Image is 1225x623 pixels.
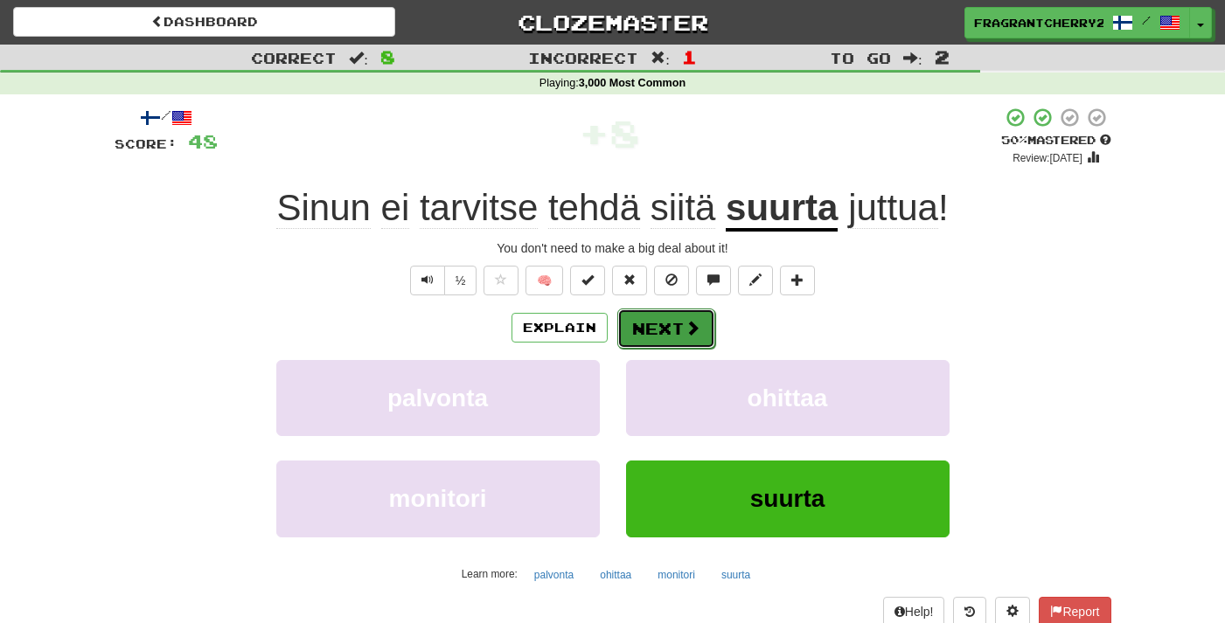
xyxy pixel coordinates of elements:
a: Dashboard [13,7,395,37]
span: ! [838,187,948,229]
span: 8 [609,111,640,155]
button: suurta [712,562,760,588]
span: To go [830,49,891,66]
span: : [903,51,922,66]
span: monitori [389,485,487,512]
span: tehdä [548,187,640,229]
button: Favorite sentence (alt+f) [484,266,519,295]
button: Play sentence audio (ctl+space) [410,266,445,295]
span: 1 [682,46,697,67]
u: suurta [726,187,838,232]
button: ohittaa [590,562,641,588]
button: monitori [648,562,705,588]
span: 50 % [1001,133,1027,147]
div: You don't need to make a big deal about it! [115,239,1111,257]
span: : [349,51,368,66]
button: Ignore sentence (alt+i) [654,266,689,295]
span: + [579,107,609,159]
button: Add to collection (alt+a) [780,266,815,295]
span: Score: [115,136,177,151]
button: palvonta [276,360,600,436]
button: ½ [444,266,477,295]
button: Discuss sentence (alt+u) [696,266,731,295]
button: Explain [512,313,608,343]
span: 48 [188,130,218,152]
button: ohittaa [626,360,950,436]
a: FragrantCherry2875 / [964,7,1190,38]
span: Sinun [276,187,370,229]
span: suurta [750,485,825,512]
span: tarvitse [420,187,538,229]
button: Reset to 0% Mastered (alt+r) [612,266,647,295]
div: Text-to-speech controls [407,266,477,295]
strong: 3,000 Most Common [579,77,686,89]
span: FragrantCherry2875 [974,15,1103,31]
button: suurta [626,460,950,536]
span: 2 [935,46,950,67]
span: palvonta [387,384,488,412]
div: / [115,107,218,128]
button: Next [617,308,715,349]
span: : [651,51,670,66]
div: Mastered [1001,133,1111,149]
a: Clozemaster [421,7,804,38]
span: Incorrect [528,49,638,66]
span: / [1142,14,1151,26]
span: ohittaa [748,384,828,412]
small: Review: [DATE] [1013,152,1082,164]
span: ei [381,187,410,229]
span: juttua [848,187,938,229]
button: monitori [276,460,600,536]
small: Learn more: [462,568,518,580]
button: palvonta [525,562,583,588]
span: 8 [380,46,395,67]
button: Edit sentence (alt+d) [738,266,773,295]
button: 🧠 [525,266,563,295]
span: Correct [251,49,337,66]
span: siitä [651,187,716,229]
button: Set this sentence to 100% Mastered (alt+m) [570,266,605,295]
